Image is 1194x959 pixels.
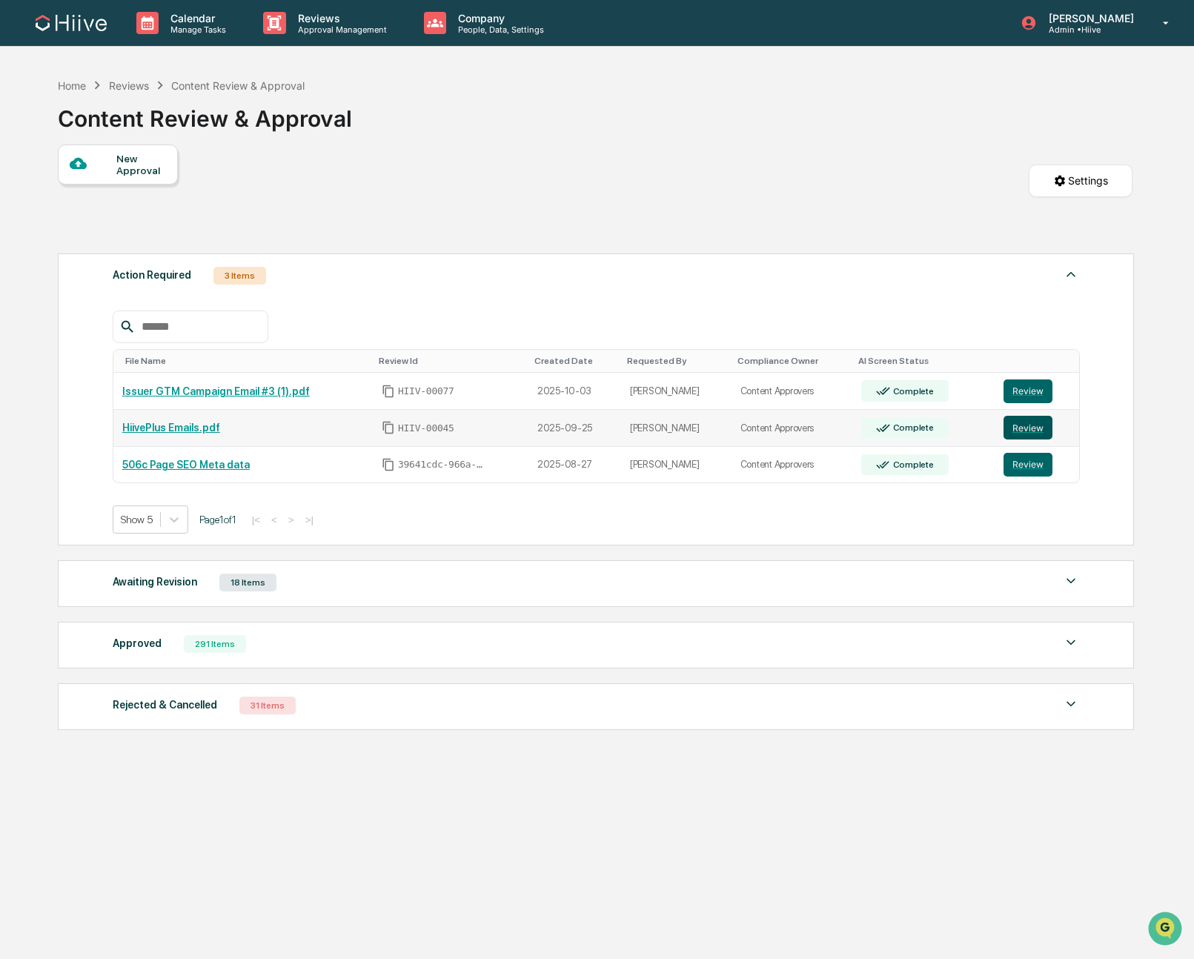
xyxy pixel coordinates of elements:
span: Attestations [122,187,184,202]
div: 3 Items [213,267,266,285]
div: 🔎 [15,216,27,228]
img: caret [1062,634,1080,651]
button: >| [301,514,318,526]
p: Company [446,12,551,24]
img: caret [1062,572,1080,590]
a: Review [1004,416,1070,439]
span: HIIV-00077 [398,385,454,397]
div: Toggle SortBy [534,356,615,366]
div: Toggle SortBy [1006,356,1073,366]
div: 🗄️ [107,188,119,200]
span: Copy Id [382,458,395,471]
div: Toggle SortBy [858,356,989,366]
td: [PERSON_NAME] [621,410,732,447]
img: 1746055101610-c473b297-6a78-478c-a979-82029cc54cd1 [15,113,42,140]
button: Review [1004,416,1052,439]
div: Toggle SortBy [737,356,846,366]
a: Issuer GTM Campaign Email #3 (1).pdf [122,385,310,397]
div: Content Review & Approval [171,79,305,92]
p: Admin • Hiive [1037,24,1141,35]
div: Toggle SortBy [379,356,523,366]
td: 2025-08-27 [528,447,621,483]
button: Review [1004,453,1052,477]
a: 🗄️Attestations [102,181,190,208]
img: caret [1062,265,1080,283]
span: HIIV-00045 [398,422,454,434]
iframe: Open customer support [1147,910,1187,950]
div: Toggle SortBy [627,356,726,366]
button: < [267,514,282,526]
a: Powered byPylon [105,250,179,262]
div: 18 Items [219,574,276,591]
div: Reviews [109,79,149,92]
p: [PERSON_NAME] [1037,12,1141,24]
p: People, Data, Settings [446,24,551,35]
td: Content Approvers [732,373,852,410]
button: |< [248,514,265,526]
div: 291 Items [184,635,246,653]
span: Copy Id [382,421,395,434]
td: [PERSON_NAME] [621,373,732,410]
a: HiivePlus Emails.pdf [122,422,220,434]
div: Complete [890,386,934,396]
div: 31 Items [239,697,296,714]
span: Pylon [147,251,179,262]
p: Reviews [286,12,394,24]
span: Copy Id [382,385,395,398]
img: logo [36,15,107,31]
div: Toggle SortBy [125,356,367,366]
td: 2025-09-25 [528,410,621,447]
span: Page 1 of 1 [199,514,236,525]
td: [PERSON_NAME] [621,447,732,483]
button: Start new chat [252,118,270,136]
button: Settings [1029,165,1132,197]
img: caret [1062,695,1080,713]
div: Complete [890,422,934,433]
div: Start new chat [50,113,243,128]
td: 2025-10-03 [528,373,621,410]
p: Calendar [159,12,233,24]
p: Manage Tasks [159,24,233,35]
button: > [284,514,299,526]
span: Data Lookup [30,215,93,230]
a: Review [1004,453,1070,477]
div: We're available if you need us! [50,128,188,140]
p: Approval Management [286,24,394,35]
div: Action Required [113,265,191,285]
div: 🖐️ [15,188,27,200]
a: 🔎Data Lookup [9,209,99,236]
div: Home [58,79,86,92]
div: Awaiting Revision [113,572,197,591]
td: Content Approvers [732,410,852,447]
span: Preclearance [30,187,96,202]
a: 506c Page SEO Meta data [122,459,250,471]
a: Review [1004,379,1070,403]
div: Rejected & Cancelled [113,695,217,714]
td: Content Approvers [732,447,852,483]
a: 🖐️Preclearance [9,181,102,208]
button: Review [1004,379,1052,403]
div: New Approval [116,153,166,176]
div: Complete [890,459,934,470]
div: Approved [113,634,162,653]
div: Content Review & Approval [58,93,352,132]
p: How can we help? [15,31,270,55]
span: 39641cdc-966a-4e65-879f-2a6a777944d8 [398,459,487,471]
